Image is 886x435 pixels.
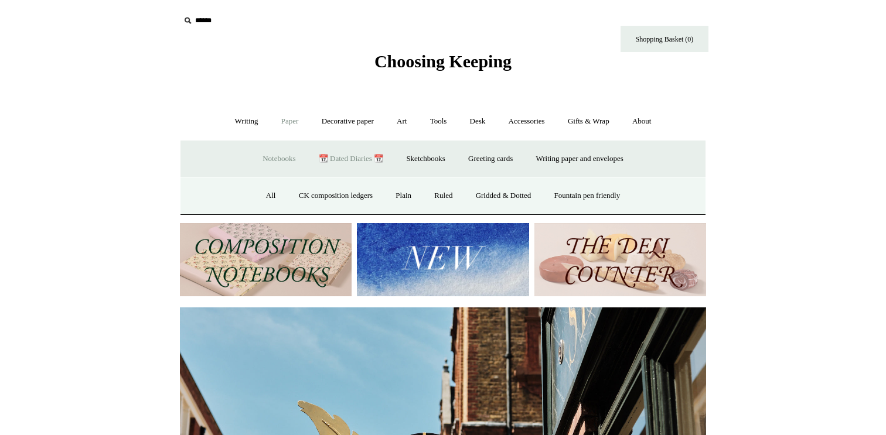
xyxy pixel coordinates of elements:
img: New.jpg__PID:f73bdf93-380a-4a35-bcfe-7823039498e1 [357,223,529,296]
span: Choosing Keeping [374,52,512,71]
a: All [255,180,287,211]
a: Paper [271,106,309,137]
a: Tools [420,106,458,137]
a: About [622,106,662,137]
a: Writing paper and envelopes [526,143,634,174]
a: Gridded & Dotted [465,180,542,211]
a: Notebooks [252,143,306,174]
a: Greeting cards [458,143,523,174]
a: Choosing Keeping [374,61,512,69]
a: Sketchbooks [396,143,455,174]
a: Desk [459,106,496,137]
a: Decorative paper [311,106,384,137]
a: Accessories [498,106,556,137]
a: Plain [385,180,422,211]
a: CK composition ledgers [288,180,383,211]
a: Fountain pen friendly [544,180,631,211]
img: 202302 Composition ledgers.jpg__PID:69722ee6-fa44-49dd-a067-31375e5d54ec [180,223,352,296]
img: The Deli Counter [534,223,706,296]
a: Writing [224,106,269,137]
a: Gifts & Wrap [557,106,620,137]
a: Shopping Basket (0) [621,26,708,52]
a: Art [386,106,417,137]
a: Ruled [424,180,463,211]
a: 📆 Dated Diaries 📆 [308,143,394,174]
